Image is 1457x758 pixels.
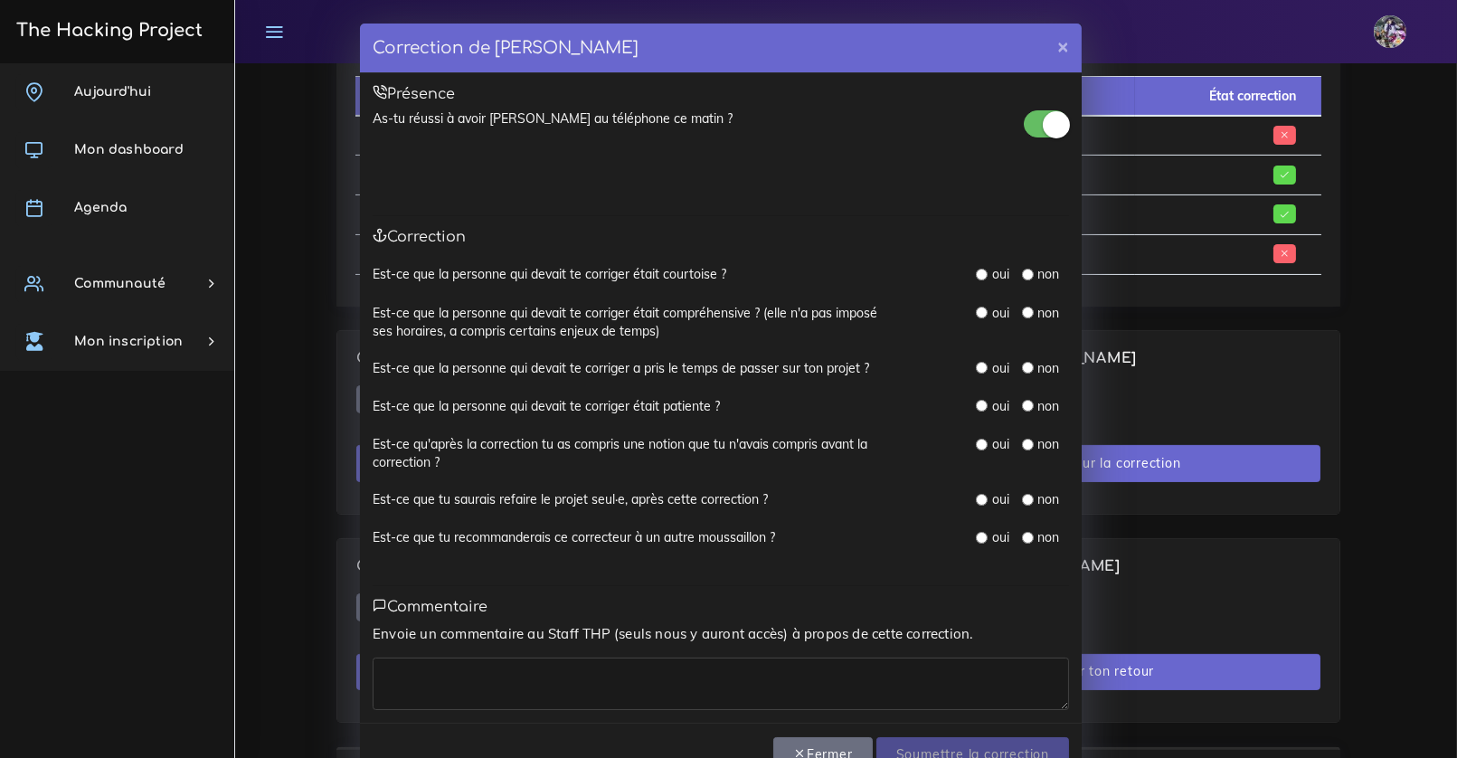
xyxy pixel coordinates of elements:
label: oui [992,435,1009,453]
label: Est-ce que la personne qui devait te corriger était compréhensive ? (elle n'a pas imposé ses hora... [373,304,888,341]
label: Est-ce que tu saurais refaire le projet seul·e, après cette correction ? [373,490,768,508]
label: As-tu réussi à avoir [PERSON_NAME] au téléphone ce matin ? [373,109,733,128]
h5: Commentaire [373,599,1069,616]
label: non [1038,528,1060,546]
label: non [1038,265,1060,283]
label: Est-ce que la personne qui devait te corriger a pris le temps de passer sur ton projet ? [373,359,869,377]
label: oui [992,528,1009,546]
label: oui [992,304,1009,322]
label: non [1038,359,1060,377]
label: Est-ce qu'après la correction tu as compris une notion que tu n'avais compris avant la correction ? [373,435,888,472]
label: oui [992,490,1009,508]
p: Envoie un commentaire au Staff THP (seuls nous y auront accès) à propos de cette correction. [373,623,1069,645]
label: Est-ce que tu recommanderais ce correcteur à un autre moussaillon ? [373,528,775,546]
label: non [1038,490,1060,508]
label: oui [992,397,1009,415]
h4: Correction de [PERSON_NAME] [373,36,639,61]
label: non [1038,397,1060,415]
h5: Présence [373,86,1069,103]
h5: Correction [373,229,1069,246]
label: non [1038,304,1060,322]
label: oui [992,265,1009,283]
label: oui [992,359,1009,377]
label: Est-ce que la personne qui devait te corriger était patiente ? [373,397,720,415]
button: × [1045,24,1082,68]
label: non [1038,435,1060,453]
label: Est-ce que la personne qui devait te corriger était courtoise ? [373,265,726,283]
